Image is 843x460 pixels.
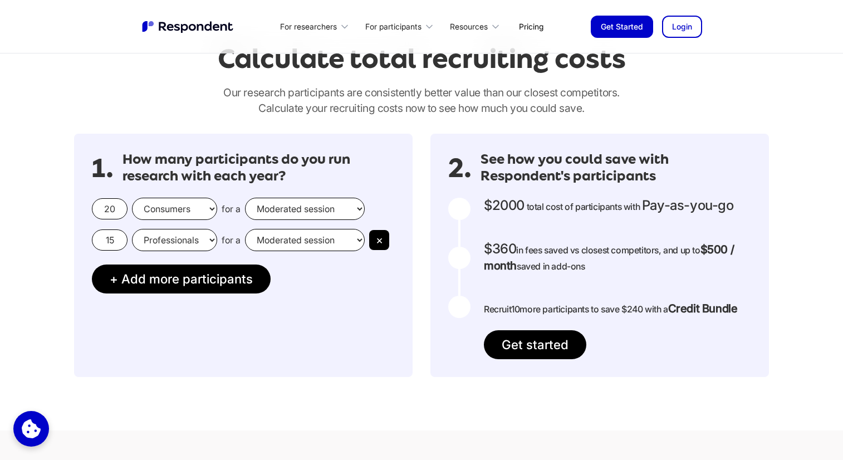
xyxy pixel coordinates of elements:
span: $2000 [484,197,525,213]
button: × [369,230,389,250]
p: in fees saved vs closest competitors, and up to saved in add-ons [484,241,751,274]
button: + Add more participants [92,265,271,293]
span: Add more participants [121,271,253,286]
h3: See how you could save with Respondent's participants [481,151,751,184]
div: For researchers [280,21,337,32]
a: Login [662,16,702,38]
a: Get Started [591,16,653,38]
span: 2. [448,163,472,174]
div: Resources [450,21,488,32]
span: 10 [511,304,519,315]
span: Pay-as-you-go [642,197,734,213]
span: total cost of participants with [527,201,640,212]
span: for a [222,203,241,214]
p: Our research participants are consistently better value than our closest competitors. [74,85,769,116]
h2: Calculate total recruiting costs [218,43,626,74]
div: For participants [365,21,421,32]
a: Get started [484,330,586,359]
h3: How many participants do you run research with each year? [122,151,395,184]
div: Resources [444,13,510,40]
span: for a [222,234,241,246]
span: 1. [92,163,114,174]
div: For researchers [274,13,359,40]
span: Calculate your recruiting costs now to see how much you could save. [258,101,585,115]
a: home [141,19,236,34]
span: $360 [484,241,516,257]
span: + [110,271,118,286]
a: Pricing [510,13,552,40]
strong: Credit Bundle [668,302,738,315]
img: Untitled UI logotext [141,19,236,34]
p: Recruit more participants to save $240 with a [484,301,737,317]
div: For participants [359,13,444,40]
